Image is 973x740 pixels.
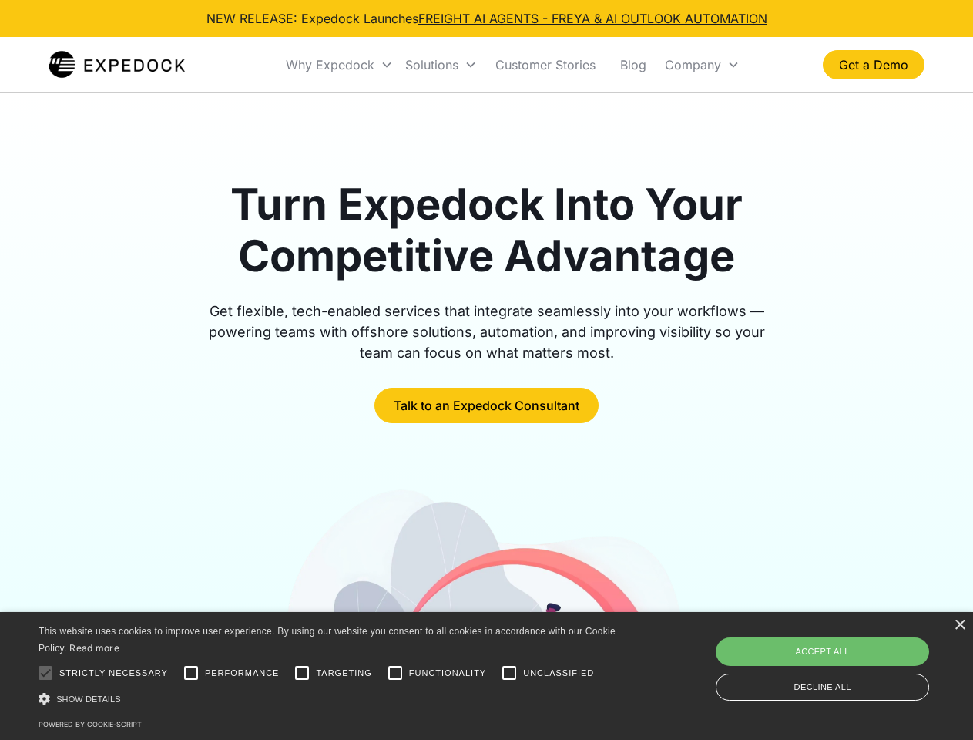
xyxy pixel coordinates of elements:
[69,642,119,654] a: Read more
[665,57,721,72] div: Company
[206,9,767,28] div: NEW RELEASE: Expedock Launches
[286,57,374,72] div: Why Expedock
[374,388,599,423] a: Talk to an Expedock Consultant
[399,39,483,91] div: Solutions
[39,626,616,654] span: This website uses cookies to improve user experience. By using our website you consent to all coo...
[823,50,924,79] a: Get a Demo
[409,667,486,680] span: Functionality
[483,39,608,91] a: Customer Stories
[659,39,746,91] div: Company
[49,49,185,80] img: Expedock Logo
[205,667,280,680] span: Performance
[418,11,767,26] a: FREIGHT AI AGENTS - FREYA & AI OUTLOOK AUTOMATION
[608,39,659,91] a: Blog
[280,39,399,91] div: Why Expedock
[49,49,185,80] a: home
[59,667,168,680] span: Strictly necessary
[191,301,783,363] div: Get flexible, tech-enabled services that integrate seamlessly into your workflows — powering team...
[523,667,594,680] span: Unclassified
[405,57,458,72] div: Solutions
[39,691,621,707] div: Show details
[191,179,783,282] h1: Turn Expedock Into Your Competitive Advantage
[716,573,973,740] iframe: Chat Widget
[316,667,371,680] span: Targeting
[39,720,142,728] a: Powered by cookie-script
[56,695,121,704] span: Show details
